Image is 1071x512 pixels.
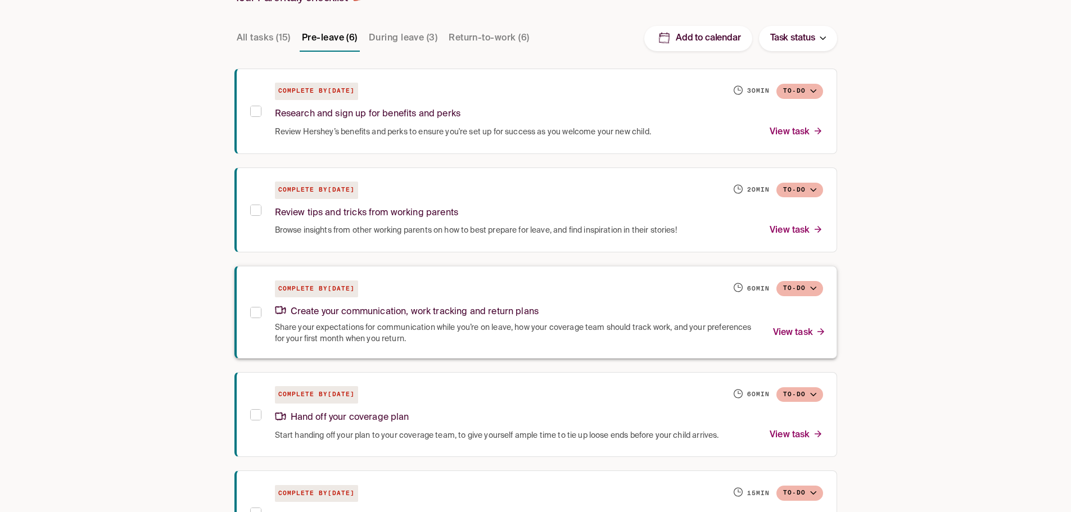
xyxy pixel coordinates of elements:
[275,206,458,221] p: Review tips and tricks from working parents
[275,223,677,238] p: Browse insights from other working parents on how to best prepare for leave, and find inspiration...
[747,284,770,293] h6: 60 min
[234,25,534,52] div: Task stage tabs
[747,489,770,498] h6: 15 min
[770,31,815,46] p: Task status
[275,485,358,502] h6: Complete by [DATE]
[275,280,358,298] h6: Complete by [DATE]
[759,26,837,51] button: Task status
[300,25,360,52] button: Pre-leave (6)
[776,486,823,501] button: To-do
[234,25,293,52] button: All tasks (15)
[770,223,823,238] p: View task
[275,305,539,320] p: Create your communication, work tracking and return plans
[776,387,823,402] button: To-do
[644,26,752,51] button: Add to calendar
[776,84,823,99] button: To-do
[747,390,770,399] h6: 60 min
[770,125,823,140] p: View task
[275,410,409,425] p: Hand off your coverage plan
[275,107,460,122] p: Research and sign up for benefits and perks
[275,322,760,345] span: Share your expectations for communication while you’re on leave, how your coverage team should tr...
[776,183,823,198] button: To-do
[747,87,770,96] h6: 30 min
[770,428,823,443] p: View task
[676,33,741,44] p: Add to calendar
[275,126,651,138] span: Review Hershey’s benefits and perks to ensure you're set up for success as you welcome your new c...
[275,430,719,441] span: Start handing off your plan to your coverage team, to give yourself ample time to tie up loose en...
[773,325,826,341] p: View task
[275,386,358,404] h6: Complete by [DATE]
[747,185,770,194] h6: 20 min
[275,83,358,100] h6: Complete by [DATE]
[275,182,358,199] h6: Complete by [DATE]
[446,25,531,52] button: Return-to-work (6)
[367,25,440,52] button: During leave (3)
[776,281,823,296] button: To-do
